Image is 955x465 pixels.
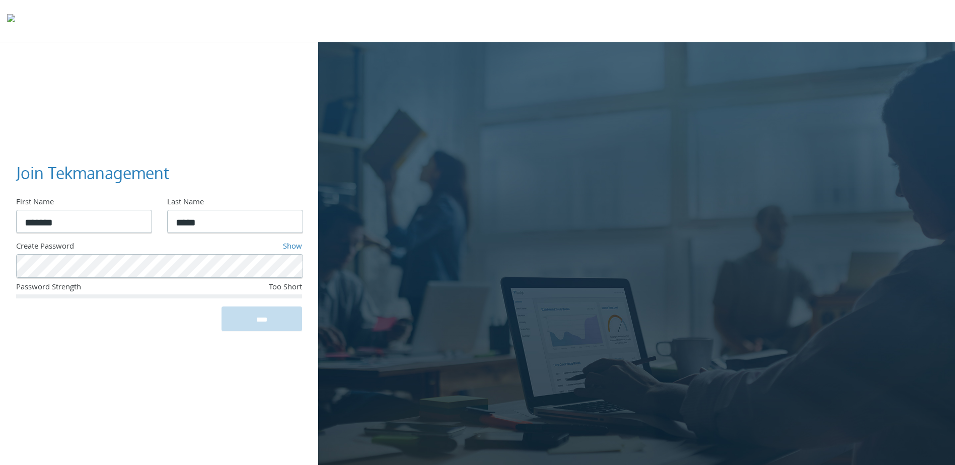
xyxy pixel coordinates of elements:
[167,197,302,210] div: Last Name
[283,241,302,254] a: Show
[283,260,295,272] keeper-lock: Open Keeper Popup
[16,197,151,210] div: First Name
[207,282,302,295] div: Too Short
[16,162,294,185] h3: Join Tekmanagement
[16,282,207,295] div: Password Strength
[7,11,15,31] img: todyl-logo-dark.svg
[16,241,199,254] div: Create Password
